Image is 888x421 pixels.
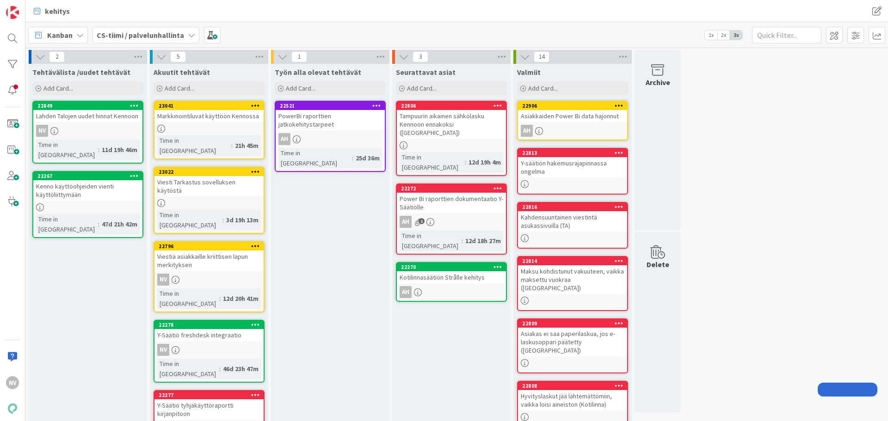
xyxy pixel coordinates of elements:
span: Add Card... [165,84,194,92]
img: avatar [6,402,19,415]
div: 22809 [522,320,627,327]
div: 22278Y-Säätiö freshdesk integraatio [154,321,264,341]
span: Tehtävälista /uudet tehtävät [32,67,130,77]
span: : [222,215,224,225]
div: 22267Kenno käyttöohjeiden vienti käyttöliittymään [33,172,142,201]
div: 22521 [276,102,385,110]
div: 22272Power Bi raporttien dokumentaatio Y-Säätiölle [397,184,506,213]
span: : [462,236,463,246]
div: 22849 [37,103,142,109]
div: 22813 [522,150,627,156]
a: 22906Asiakkaiden Power Bi data hajonnutAH [517,101,628,140]
a: 22813Y-säätiön hakemusrajapinnassa ongelma [517,148,628,195]
div: Time in [GEOGRAPHIC_DATA] [36,214,98,234]
div: 47d 21h 42m [99,219,140,229]
a: 22521PowerBi raporttien jatkokehitystarpeetAHTime in [GEOGRAPHIC_DATA]:25d 36m [275,101,386,172]
div: 23041 [154,102,264,110]
div: Time in [GEOGRAPHIC_DATA] [400,152,465,172]
div: 12d 20h 41m [221,293,261,304]
span: : [98,219,99,229]
div: AH [278,133,290,145]
div: Kahdensuuntainen viestintä asukassivuilla (TA) [518,211,627,232]
div: 12d 19h 4m [466,157,503,167]
div: NV [157,274,169,286]
div: 22808Hyvityslaskut jää lähtemättömiin, vaikka loisi aineiston (Kotilinna) [518,382,627,410]
div: 22814 [522,258,627,264]
span: Akuutit tehtävät [154,67,210,77]
div: 22813 [518,149,627,157]
span: Add Card... [528,84,558,92]
div: 22906 [522,103,627,109]
div: 22278 [154,321,264,329]
a: 22806Tampuurin aikainen sähkölasku Kennoon ennakoksi ([GEOGRAPHIC_DATA])Time in [GEOGRAPHIC_DATA]... [396,101,507,176]
div: Kenno käyttöohjeiden vienti käyttöliittymään [33,180,142,201]
div: 3d 19h 13m [224,215,261,225]
div: 23041Markkinointiluvat käyttöön Kennossa [154,102,264,122]
div: AH [276,133,385,145]
span: 3 [413,51,428,62]
div: 23041 [159,103,264,109]
div: 46d 23h 47m [221,364,261,374]
div: 22796 [159,243,264,250]
div: 22806 [397,102,506,110]
div: 23022 [159,169,264,175]
div: 22796 [154,242,264,250]
a: 23041Markkinointiluvat käyttöön KennossaTime in [GEOGRAPHIC_DATA]:21h 45m [154,101,265,159]
span: 1x [705,31,717,40]
span: 2 [49,51,65,62]
div: 22272 [401,185,506,192]
span: Add Card... [43,84,73,92]
div: Time in [GEOGRAPHIC_DATA] [36,140,98,160]
div: 22849 [33,102,142,110]
div: 22278 [159,322,264,328]
div: Hyvityslaskut jää lähtemättömiin, vaikka loisi aineiston (Kotilinna) [518,390,627,410]
div: Markkinointiluvat käyttöön Kennossa [154,110,264,122]
a: 22272Power Bi raporttien dokumentaatio Y-SäätiölleAHTime in [GEOGRAPHIC_DATA]:12d 18h 27m [396,183,507,255]
div: 22267 [37,173,142,179]
div: Y-Säätiö freshdesk integraatio [154,329,264,341]
div: 22521PowerBi raporttien jatkokehitystarpeet [276,102,385,130]
span: : [352,153,353,163]
span: kehitys [45,6,70,17]
div: 22808 [522,383,627,389]
input: Quick Filter... [752,27,821,43]
div: 22277Y-Säätiö tyhjäkäyttöraportti kirjanpitoon [154,391,264,420]
span: Valmiit [517,67,541,77]
div: 22813Y-säätiön hakemusrajapinnassa ongelma [518,149,627,177]
div: 22277 [154,391,264,399]
span: : [231,140,233,151]
div: Time in [GEOGRAPHIC_DATA] [157,288,219,309]
div: 22809Asiakas ei saa paperilaskua, jos e-laskusoppari päätetty ([GEOGRAPHIC_DATA]) [518,319,627,356]
span: 2x [717,31,730,40]
div: Lahden Talojen uudet hinnat Kennoon [33,110,142,122]
div: AH [397,216,506,228]
span: Add Card... [286,84,315,92]
div: Time in [GEOGRAPHIC_DATA] [400,231,462,251]
div: 22806 [401,103,506,109]
span: Add Card... [407,84,437,92]
div: AH [521,125,533,137]
img: Visit kanbanzone.com [6,6,19,19]
div: 22906 [518,102,627,110]
a: 23022Viesti Tarkastus sovelluksen käytöstäTime in [GEOGRAPHIC_DATA]:3d 19h 13m [154,167,265,234]
span: Kanban [47,30,73,41]
div: 22796Viestiä asiakkaille kriittisen lapun merkityksen [154,242,264,271]
div: Viesti Tarkastus sovelluksen käytöstä [154,176,264,196]
div: 22816 [518,203,627,211]
div: 22270Kotilinnasäätiön Strålle kehitys [397,263,506,283]
div: 22521 [280,103,385,109]
div: 12d 18h 27m [463,236,503,246]
a: 22278Y-Säätiö freshdesk integraatioNVTime in [GEOGRAPHIC_DATA]:46d 23h 47m [154,320,265,383]
div: 22816Kahdensuuntainen viestintä asukassivuilla (TA) [518,203,627,232]
div: NV [154,274,264,286]
div: NV [6,376,19,389]
span: Työn alla olevat tehtävät [275,67,361,77]
a: 22270Kotilinnasäätiön Strålle kehitysAH [396,262,507,302]
div: 22814 [518,257,627,265]
div: Power Bi raporttien dokumentaatio Y-Säätiölle [397,193,506,213]
div: PowerBi raporttien jatkokehitystarpeet [276,110,385,130]
div: NV [36,125,48,137]
span: 1 [419,218,425,224]
div: Time in [GEOGRAPHIC_DATA] [157,135,231,156]
div: Time in [GEOGRAPHIC_DATA] [157,210,222,230]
